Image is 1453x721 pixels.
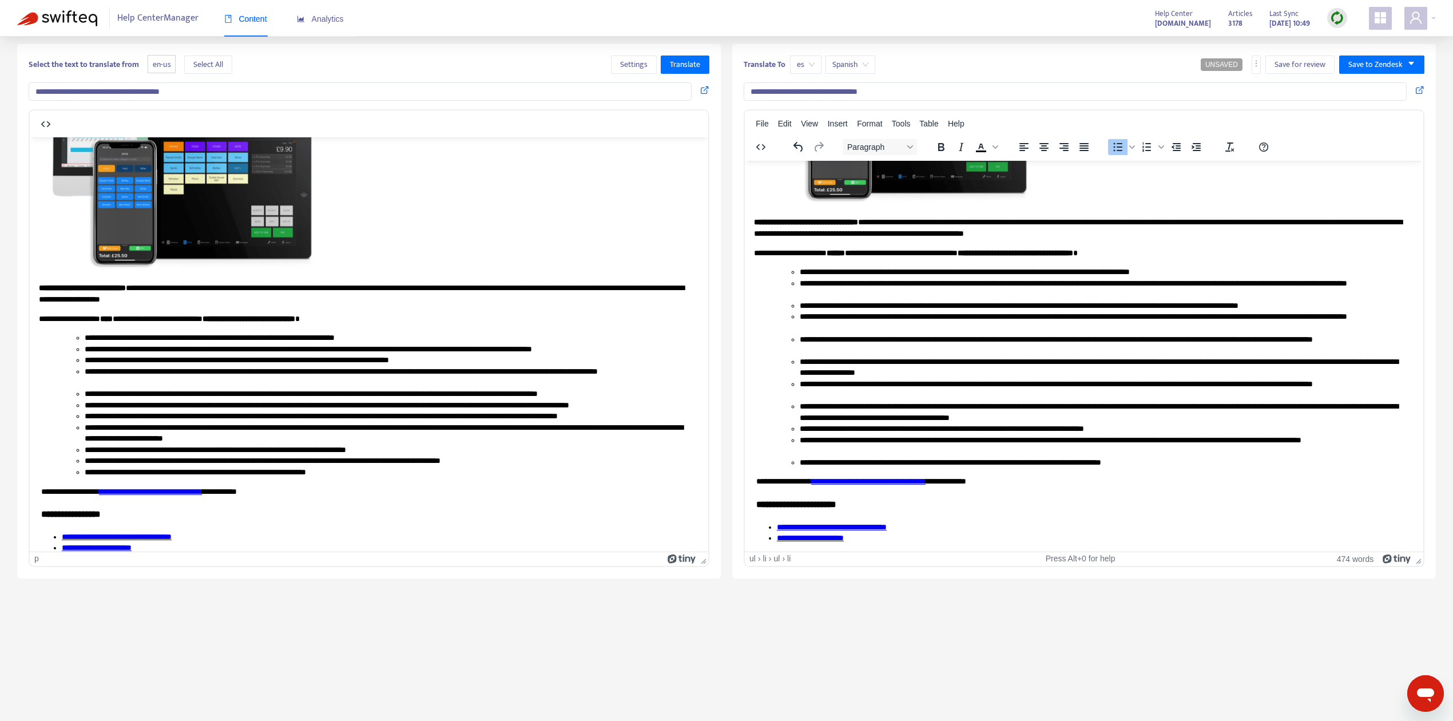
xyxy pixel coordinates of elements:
[696,552,708,566] div: Press the Up and Down arrow keys to resize the editor.
[661,56,709,74] button: Translate
[1339,56,1424,74] button: Save to Zendeskcaret-down
[1137,139,1166,155] div: Numbered list
[17,10,97,26] img: Swifteq
[1407,60,1415,68] span: caret-down
[970,554,1191,564] div: Press Alt+0 for help
[1014,139,1034,155] button: Align left
[782,554,785,564] div: ›
[297,14,344,23] span: Analytics
[919,119,938,128] span: Table
[1265,56,1335,74] button: Save for review
[1228,7,1252,20] span: Articles
[1269,17,1310,30] strong: [DATE] 10:49
[971,139,1000,155] div: Text color Black
[773,554,780,564] div: ul
[193,58,223,71] span: Select All
[1228,17,1242,30] strong: 3178
[847,142,903,152] span: Paragraph
[30,137,708,552] iframe: Rich Text Area
[29,58,139,71] b: Select the text to translate from
[828,119,848,128] span: Insert
[1252,56,1261,74] button: more
[1348,58,1403,71] span: Save to Zendesk
[931,139,951,155] button: Bold
[749,554,756,564] div: ul
[620,58,648,71] span: Settings
[1252,60,1260,68] span: more
[117,7,199,29] span: Help Center Manager
[148,55,176,74] span: en-us
[668,554,696,563] a: Powered by Tiny
[34,554,39,564] div: p
[951,139,971,155] button: Italic
[670,58,700,71] span: Translate
[778,119,792,128] span: Edit
[789,139,808,155] button: Undo
[1034,139,1054,155] button: Align center
[857,119,882,128] span: Format
[758,554,761,564] div: ›
[1254,139,1273,155] button: Help
[787,554,791,564] div: li
[1186,139,1206,155] button: Increase indent
[1166,139,1186,155] button: Decrease indent
[1220,139,1240,155] button: Clear formatting
[948,119,964,128] span: Help
[224,14,267,23] span: Content
[1407,675,1444,712] iframe: Botón para iniciar la ventana de mensajería
[1108,139,1137,155] div: Bullet list
[832,56,868,73] span: Spanish
[297,15,305,23] span: area-chart
[1074,139,1094,155] button: Justify
[1373,11,1387,25] span: appstore
[1155,7,1193,20] span: Help Center
[224,15,232,23] span: book
[1269,7,1299,20] span: Last Sync
[1155,17,1211,30] a: [DOMAIN_NAME]
[1054,139,1074,155] button: Align right
[797,56,815,73] span: es
[763,554,767,564] div: li
[769,554,772,564] div: ›
[1275,58,1325,71] span: Save for review
[1330,11,1344,25] img: sync.dc5367851b00ba804db3.png
[843,139,917,155] button: Block Paragraph
[1383,554,1411,563] a: Powered by Tiny
[745,161,1423,552] iframe: Rich Text Area
[1409,11,1423,25] span: user
[611,56,657,74] button: Settings
[184,56,232,74] button: Select All
[1337,554,1374,564] button: 474 words
[744,58,785,71] b: Translate To
[1411,552,1423,566] div: Press the Up and Down arrow keys to resize the editor.
[801,119,818,128] span: View
[892,119,911,128] span: Tools
[756,119,769,128] span: File
[809,139,828,155] button: Redo
[1205,61,1238,69] span: UNSAVED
